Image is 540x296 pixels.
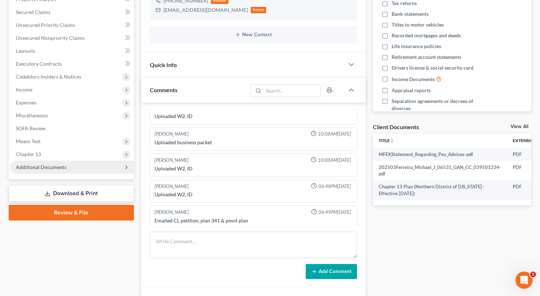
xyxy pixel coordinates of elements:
[318,131,351,137] span: 10:08AM[DATE]
[392,10,429,18] span: Bank statements
[392,21,444,28] span: Titles to motor vehicles
[154,157,189,164] div: [PERSON_NAME]
[154,191,352,198] div: Uploaded W2, ID
[511,124,529,129] a: View All
[373,161,507,180] td: 202503Ferreira_Michael_J_06531_GAN_CC_039501234-pdf
[16,74,81,80] span: Codebtors Insiders & Notices
[9,185,134,202] a: Download & Print
[516,272,533,289] iframe: Intercom live chat
[16,35,84,41] span: Unsecured Nonpriority Claims
[16,99,36,105] span: Expenses
[392,32,461,39] span: Recorded mortgages and deeds
[373,123,419,131] div: Client Documents
[373,180,507,200] td: Chapter 13 Plan (Northern District of [US_STATE] - Effective [DATE])
[10,19,134,32] a: Unsecured Priority Claims
[392,76,435,83] span: Income Documents
[10,44,134,57] a: Lawsuits
[154,183,189,190] div: [PERSON_NAME]
[16,151,41,157] span: Chapter 13
[16,61,62,67] span: Executory Contracts
[306,264,357,279] button: Add Comment
[392,53,461,61] span: Retirement account statements
[154,165,352,172] div: Uploaded W2, ID
[392,64,474,71] span: Drivers license & social security card
[16,138,41,144] span: Means Test
[156,32,351,38] button: New Contact
[264,85,321,97] input: Search...
[10,57,134,70] a: Executory Contracts
[163,6,248,14] div: [EMAIL_ADDRESS][DOMAIN_NAME]
[154,217,352,224] div: Emailed CL petition, plan 341 & pmnt plan
[16,86,32,93] span: Income
[392,43,441,50] span: Life insurance policies
[154,131,189,137] div: [PERSON_NAME]
[16,164,66,170] span: Additional Documents
[16,48,35,54] span: Lawsuits
[154,139,352,146] div: Uploaded business packet
[9,205,134,221] a: Review & File
[392,87,431,94] span: Appraisal reports
[318,183,351,190] span: 06:48PM[DATE]
[16,9,50,15] span: Secured Claims
[154,113,352,120] div: Uploaded W2, ID
[10,6,134,19] a: Secured Claims
[10,32,134,44] a: Unsecured Nonpriority Claims
[251,7,267,13] div: home
[530,272,536,277] span: 1
[154,209,189,216] div: [PERSON_NAME]
[318,209,351,216] span: 06:49PM[DATE]
[150,86,177,93] span: Comments
[390,139,394,143] i: unfold_more
[16,112,48,118] span: Miscellaneous
[16,22,75,28] span: Unsecured Priority Claims
[318,157,351,164] span: 10:08AM[DATE]
[10,122,134,135] a: SOFA Review
[150,61,177,68] span: Quick Info
[379,138,394,143] a: Titleunfold_more
[392,98,486,112] span: Separation agreements or decrees of divorces
[16,125,46,131] span: SOFA Review
[373,148,507,161] td: MFEXStatement_Regarding_Pay_Advices-pdf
